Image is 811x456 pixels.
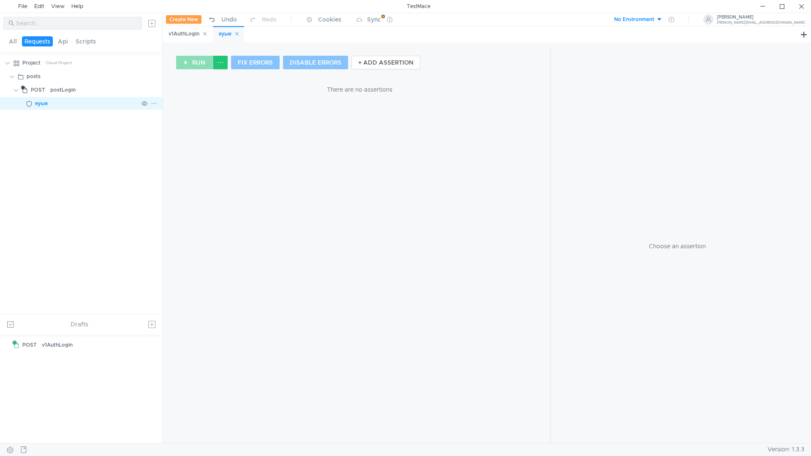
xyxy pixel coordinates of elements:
[186,85,533,94] div: There are no assertions
[169,30,207,38] div: v1AuthLogin
[22,339,37,351] span: POST
[219,30,239,38] div: еуые
[351,56,420,69] button: + ADD ASSERTION
[6,36,19,46] button: All
[717,21,805,24] div: [PERSON_NAME][EMAIL_ADDRESS][DOMAIN_NAME]
[201,13,243,26] button: Undo
[55,36,71,46] button: Api
[166,15,201,24] button: Create New
[35,97,48,110] div: еуые
[42,339,73,351] div: v1AuthLogin
[31,84,45,96] span: POST
[22,57,41,69] div: Project
[767,443,804,456] span: Version: 1.3.3
[27,70,41,83] div: posts
[221,14,237,24] div: Undo
[46,57,72,69] div: Cloud Project
[73,36,98,46] button: Scripts
[22,36,53,46] button: Requests
[243,13,283,26] button: Redo
[231,56,280,69] button: FIX ERRORS
[717,15,805,19] div: [PERSON_NAME]
[561,49,794,443] div: Choose an assertion
[262,14,277,24] div: Redo
[16,19,137,28] input: Search...
[71,319,88,329] div: Drafts
[283,56,348,69] button: DISABLE ERRORS
[367,16,381,22] div: Sync
[604,13,663,26] button: No Environment
[318,14,341,24] div: Cookies
[50,84,76,96] div: postLogin
[614,16,654,24] div: No Environment
[176,56,214,69] button: RUN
